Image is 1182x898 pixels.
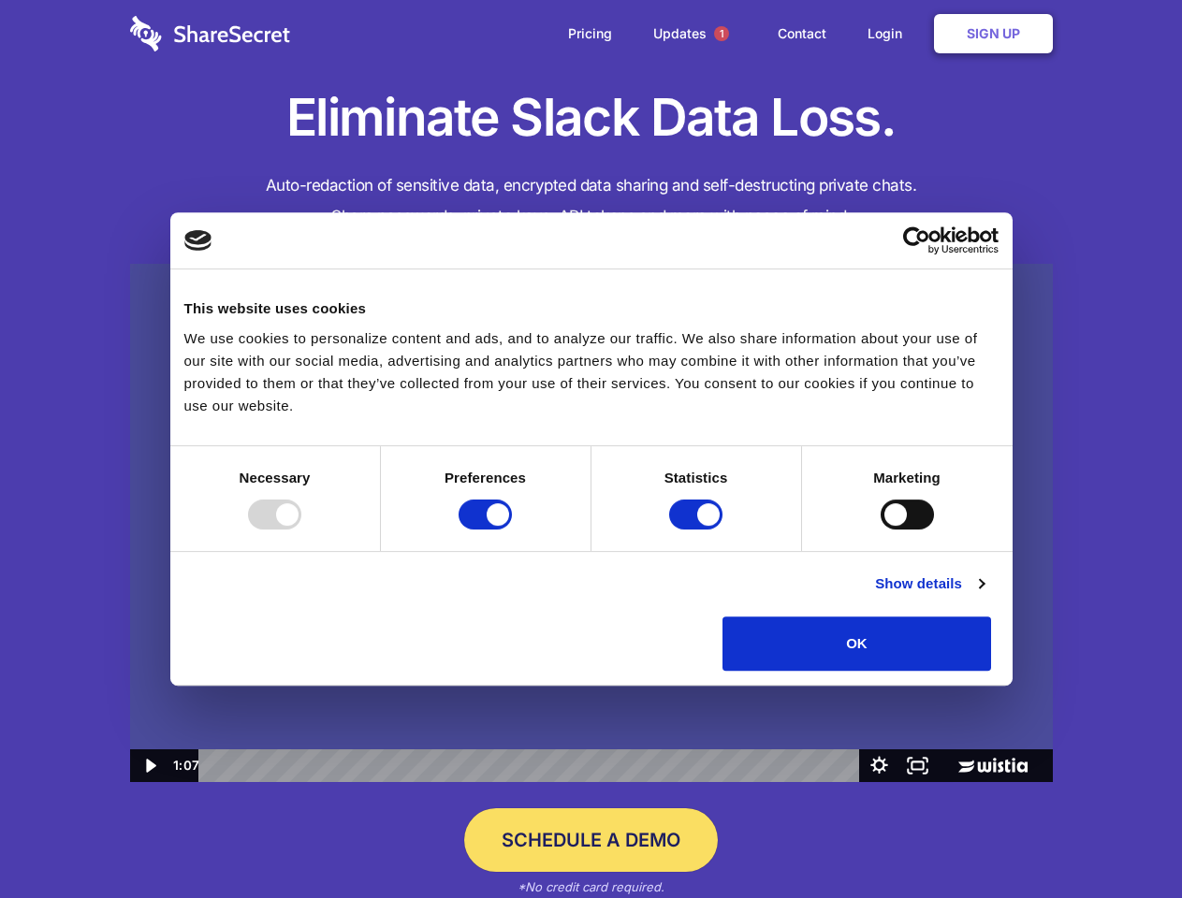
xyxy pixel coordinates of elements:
img: logo-wordmark-white-trans-d4663122ce5f474addd5e946df7df03e33cb6a1c49d2221995e7729f52c070b2.svg [130,16,290,51]
strong: Statistics [664,470,728,485]
a: Show details [875,572,984,595]
div: We use cookies to personalize content and ads, and to analyze our traffic. We also share informat... [184,327,999,417]
a: Sign Up [934,14,1053,53]
a: Contact [759,5,845,63]
h1: Eliminate Slack Data Loss. [130,84,1053,152]
a: Usercentrics Cookiebot - opens in a new window [835,226,999,254]
a: Pricing [549,5,631,63]
div: Playbar [213,749,851,782]
div: This website uses cookies [184,297,999,320]
img: logo [184,230,212,251]
button: Show settings menu [860,749,898,782]
button: Fullscreen [898,749,937,782]
strong: Necessary [240,470,311,485]
em: *No credit card required. [518,879,664,894]
button: Play Video [130,749,168,782]
a: Login [849,5,930,63]
strong: Preferences [445,470,526,485]
strong: Marketing [873,470,941,485]
a: Wistia Logo -- Learn More [937,749,1052,782]
a: Schedule a Demo [464,808,718,872]
h4: Auto-redaction of sensitive data, encrypted data sharing and self-destructing private chats. Shar... [130,170,1053,232]
img: Sharesecret [130,264,1053,783]
button: OK [722,616,991,671]
span: 1 [714,26,729,41]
